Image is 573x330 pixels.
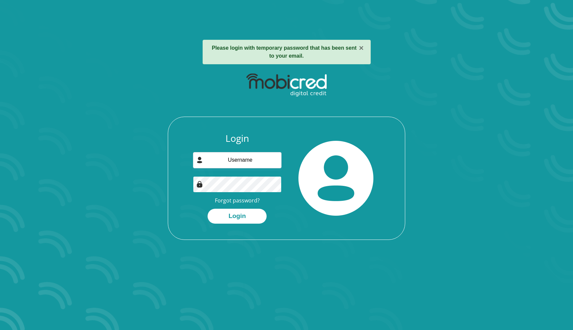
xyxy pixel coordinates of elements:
input: Username [193,152,282,168]
button: × [359,44,363,52]
strong: Please login with temporary password that has been sent to your email. [212,45,357,59]
a: Forgot password? [215,197,260,204]
img: mobicred logo [246,74,326,97]
img: user-icon image [196,157,203,163]
h3: Login [193,133,282,144]
img: Image [196,181,203,188]
button: Login [208,209,267,224]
